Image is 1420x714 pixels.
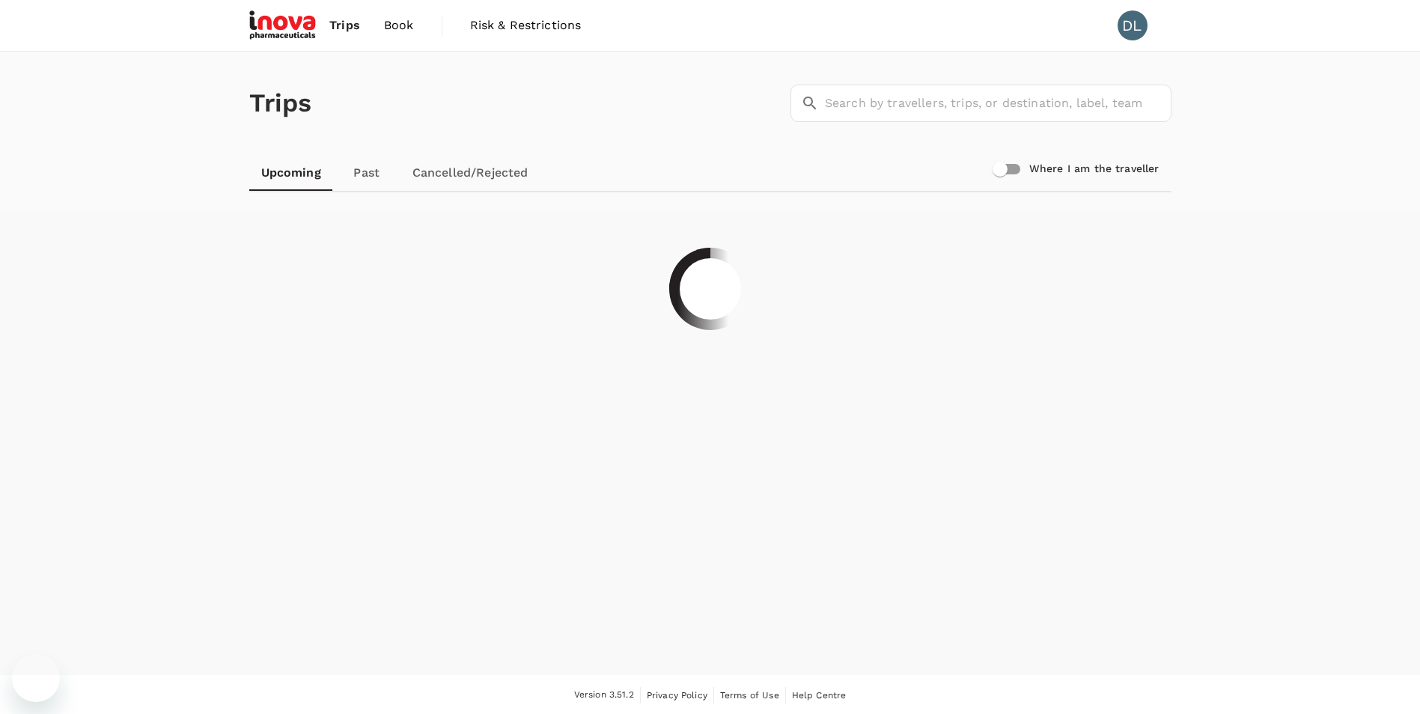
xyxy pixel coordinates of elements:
[384,16,414,34] span: Book
[329,16,360,34] span: Trips
[470,16,582,34] span: Risk & Restrictions
[400,155,540,191] a: Cancelled/Rejected
[647,687,707,704] a: Privacy Policy
[333,155,400,191] a: Past
[647,690,707,701] span: Privacy Policy
[1118,10,1148,40] div: DL
[720,690,779,701] span: Terms of Use
[249,9,318,42] img: iNova Pharmaceuticals
[249,52,312,155] h1: Trips
[249,155,333,191] a: Upcoming
[1029,161,1160,177] h6: Where I am the traveller
[792,687,847,704] a: Help Centre
[574,688,634,703] span: Version 3.51.2
[12,654,60,702] iframe: Button to launch messaging window
[720,687,779,704] a: Terms of Use
[825,85,1171,122] input: Search by travellers, trips, or destination, label, team
[792,690,847,701] span: Help Centre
